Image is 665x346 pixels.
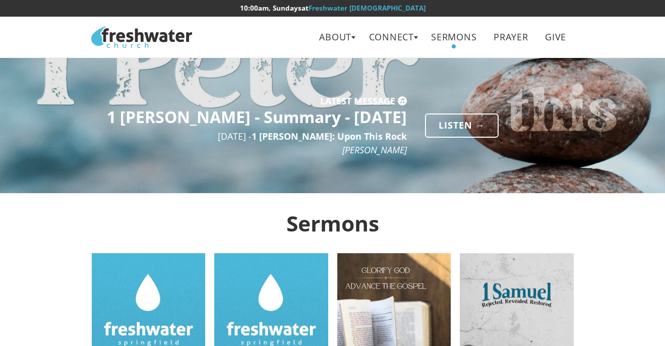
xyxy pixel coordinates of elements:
[312,26,359,48] a: About
[91,26,192,48] img: Freshwater Church
[538,26,574,48] a: Give
[92,130,407,157] p: [DATE] -
[91,211,573,235] h2: Sermons
[342,144,407,156] span: [PERSON_NAME]
[425,113,499,137] a: Listen →
[309,4,426,13] a: Freshwater [DEMOGRAPHIC_DATA]
[240,4,301,13] time: 10:00am, Sundays
[361,26,421,48] a: Connect
[424,26,484,48] a: Sermons
[92,108,407,126] h3: 1 [PERSON_NAME] - Summary - [DATE]
[487,26,535,48] a: Prayer
[252,130,407,142] span: 1 [PERSON_NAME]: Upon This Rock
[320,99,395,103] h5: Latest Message
[91,5,573,12] h6: at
